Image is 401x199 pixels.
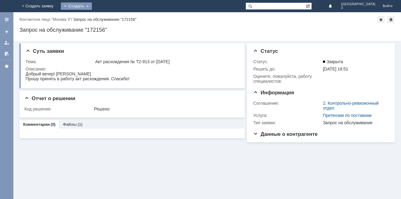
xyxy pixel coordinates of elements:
div: Акт расхождения № Т2-913 от [DATE] [95,59,236,64]
span: Данные о контрагенте [253,131,318,137]
div: (1) [78,122,82,127]
div: Решить до: [253,67,322,71]
span: [GEOGRAPHIC_DATA] [341,2,375,6]
div: Oцените, пожалуйста, работу специалистов: [253,74,322,84]
div: Код решения: [24,107,93,111]
div: Статус: [253,59,322,64]
span: Статус [253,48,278,54]
a: Мои согласования [2,49,12,59]
a: Мои заявки [2,38,12,48]
span: 3 [341,6,375,10]
a: Контактное лицо "Москва 3" [19,17,71,22]
span: Отчет о решении [24,96,75,101]
div: Запрос на обслуживание "172156" [19,27,395,33]
div: / [19,17,73,22]
span: Суть заявки [26,48,64,54]
a: 2. Контрольно-ревизионный отдел [323,101,378,110]
span: [DATE] 16:51 [323,67,348,71]
span: Закрыта [323,59,343,64]
a: Претензии по поставкам [323,113,371,118]
div: Создать [61,2,92,10]
div: Тема: [26,59,94,64]
a: Создать заявку [2,27,12,37]
div: Сделать домашней страницей [387,16,395,23]
div: Решено [94,107,236,111]
div: Услуга: [253,113,322,118]
a: Файлы [63,122,77,127]
div: Тип заявки: [253,120,322,125]
div: Запрос на обслуживание "172156" [73,17,137,22]
div: Соглашение: [253,101,322,106]
div: (0) [51,122,56,127]
span: Расширенный поиск [305,3,312,9]
div: Добавить в избранное [377,16,385,23]
span: Информация [253,90,294,96]
div: Запрос на обслуживание [323,120,386,125]
a: Комментарии [23,122,50,127]
div: Описание: [26,67,238,71]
